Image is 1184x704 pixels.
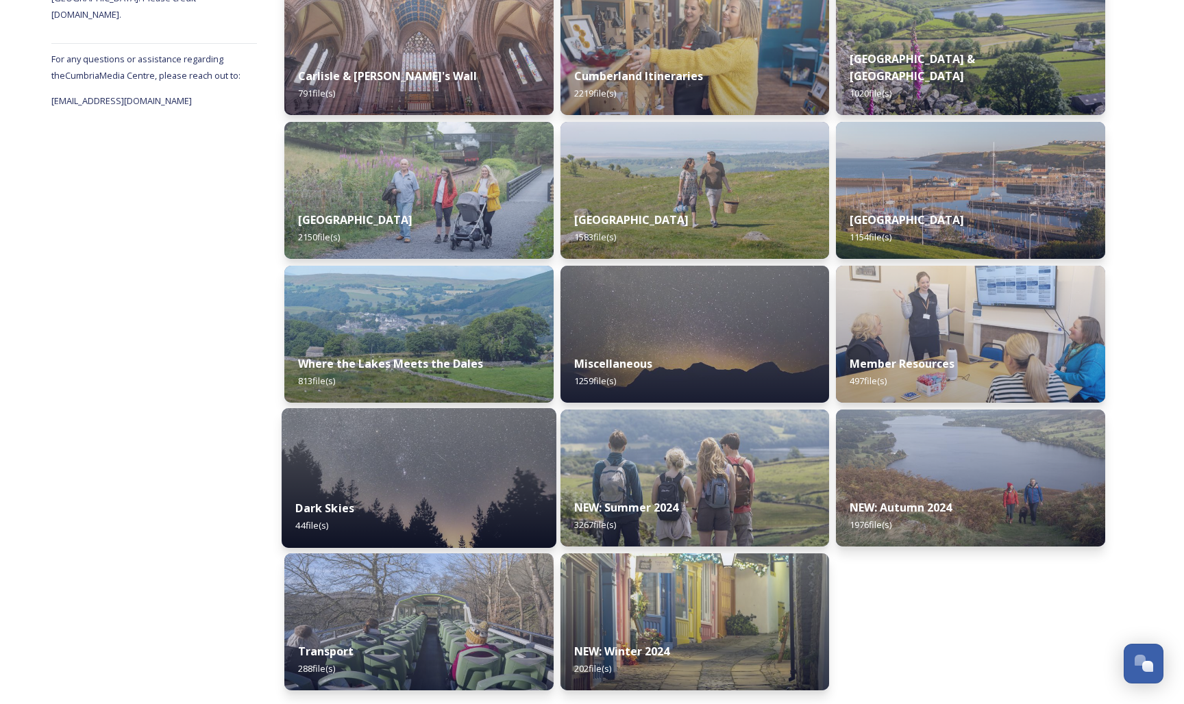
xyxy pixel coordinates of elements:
span: 3267 file(s) [574,518,616,531]
img: 29343d7f-989b-46ee-a888-b1a2ee1c48eb.jpg [836,266,1105,403]
img: Whitehaven-283.jpg [836,122,1105,259]
span: 1583 file(s) [574,231,616,243]
span: 791 file(s) [298,87,335,99]
strong: Dark Skies [295,501,354,516]
span: 1020 file(s) [850,87,891,99]
span: 1154 file(s) [850,231,891,243]
strong: Cumberland Itineraries [574,68,703,84]
button: Open Chat [1124,644,1163,683]
span: 288 file(s) [298,662,335,675]
img: Blea%2520Tarn%2520Star-Lapse%2520Loop.jpg [560,266,830,403]
strong: NEW: Summer 2024 [574,500,678,515]
strong: [GEOGRAPHIC_DATA] [298,212,412,227]
img: CUMBRIATOURISM_240715_PaulMitchell_WalnaScar_-56.jpg [560,410,830,546]
img: ca66e4d0-8177-4442-8963-186c5b40d946.jpg [836,410,1105,546]
strong: Transport [298,644,354,659]
img: A7A07737.jpg [282,408,556,548]
img: 7afd3a29-5074-4a00-a7ae-b4a57b70a17f.jpg [284,553,554,690]
span: 1976 file(s) [850,518,891,531]
span: 202 file(s) [574,662,611,675]
strong: [GEOGRAPHIC_DATA] [574,212,689,227]
span: 813 file(s) [298,375,335,387]
strong: NEW: Winter 2024 [574,644,669,659]
img: 4408e5a7-4f73-4a41-892e-b69eab0f13a7.jpg [560,553,830,690]
span: 2219 file(s) [574,87,616,99]
strong: [GEOGRAPHIC_DATA] [850,212,964,227]
strong: NEW: Autumn 2024 [850,500,952,515]
strong: Carlisle & [PERSON_NAME]'s Wall [298,68,477,84]
img: Attract%2520and%2520Disperse%2520%28274%2520of%25201364%29.jpg [284,266,554,403]
img: PM204584.jpg [284,122,554,259]
span: [EMAIL_ADDRESS][DOMAIN_NAME] [51,95,192,107]
img: Grange-over-sands-rail-250.jpg [560,122,830,259]
span: 497 file(s) [850,375,887,387]
strong: Where the Lakes Meets the Dales [298,356,483,371]
span: 2150 file(s) [298,231,340,243]
span: 44 file(s) [295,519,328,531]
strong: Miscellaneous [574,356,652,371]
span: For any questions or assistance regarding the Cumbria Media Centre, please reach out to: [51,53,241,81]
strong: [GEOGRAPHIC_DATA] & [GEOGRAPHIC_DATA] [850,51,975,84]
span: 1259 file(s) [574,375,616,387]
strong: Member Resources [850,356,954,371]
